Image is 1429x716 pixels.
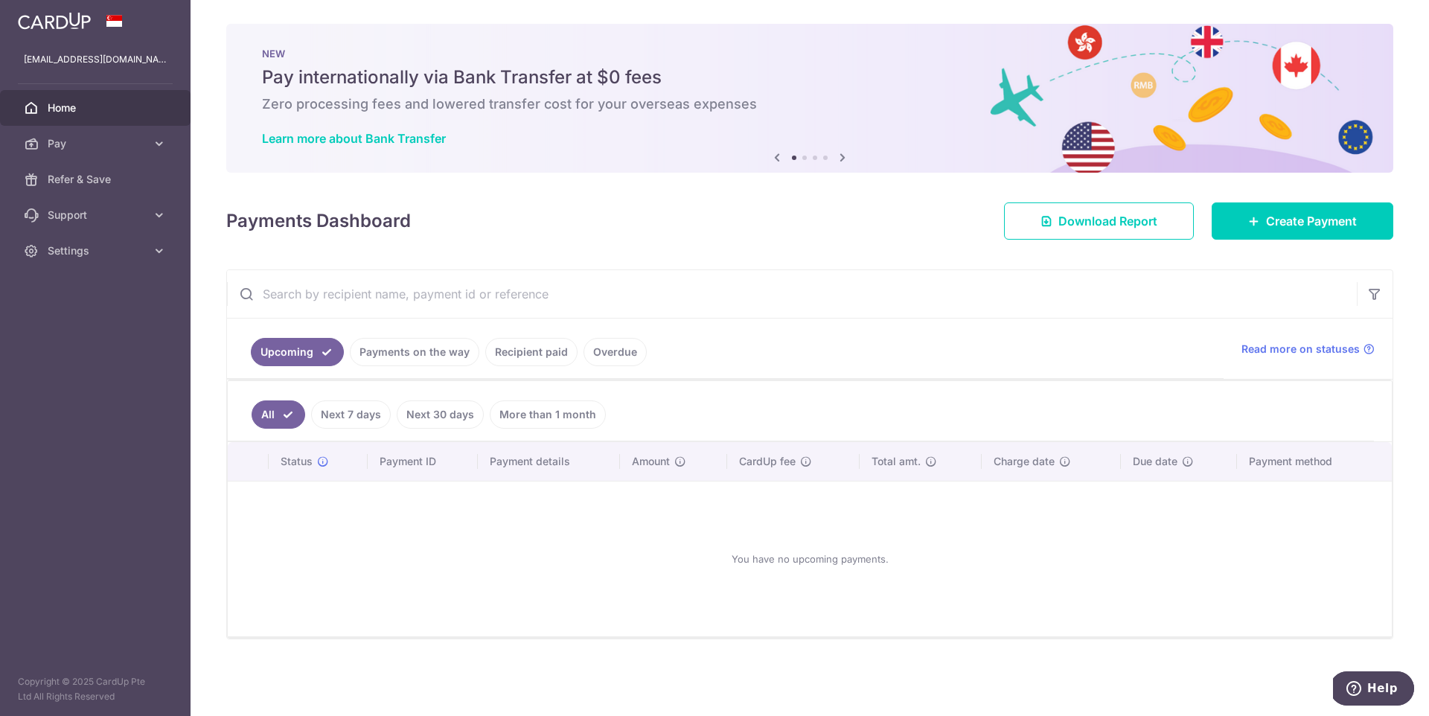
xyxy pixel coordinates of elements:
a: More than 1 month [490,400,606,429]
a: Next 7 days [311,400,391,429]
a: Create Payment [1212,202,1393,240]
div: You have no upcoming payments. [246,493,1374,624]
th: Payment method [1237,442,1392,481]
a: All [252,400,305,429]
span: Support [48,208,146,223]
span: Pay [48,136,146,151]
span: Download Report [1058,212,1157,230]
p: NEW [262,48,1358,60]
span: Amount [632,454,670,469]
input: Search by recipient name, payment id or reference [227,270,1357,318]
h5: Pay internationally via Bank Transfer at $0 fees [262,65,1358,89]
a: Payments on the way [350,338,479,366]
img: Bank transfer banner [226,24,1393,173]
span: Create Payment [1266,212,1357,230]
span: Help [34,10,65,24]
a: Overdue [584,338,647,366]
img: CardUp [18,12,91,30]
th: Payment details [478,442,621,481]
span: Home [48,100,146,115]
p: [EMAIL_ADDRESS][DOMAIN_NAME] [24,52,167,67]
h6: Zero processing fees and lowered transfer cost for your overseas expenses [262,95,1358,113]
a: Next 30 days [397,400,484,429]
span: Total amt. [872,454,921,469]
a: Download Report [1004,202,1194,240]
a: Upcoming [251,338,344,366]
span: Refer & Save [48,172,146,187]
span: Charge date [994,454,1055,469]
a: Recipient paid [485,338,578,366]
span: CardUp fee [739,454,796,469]
span: Read more on statuses [1241,342,1360,357]
span: Settings [48,243,146,258]
th: Payment ID [368,442,478,481]
span: Due date [1133,454,1177,469]
a: Read more on statuses [1241,342,1375,357]
span: Status [281,454,313,469]
iframe: Opens a widget where you can find more information [1333,671,1414,709]
h4: Payments Dashboard [226,208,411,234]
a: Learn more about Bank Transfer [262,131,446,146]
